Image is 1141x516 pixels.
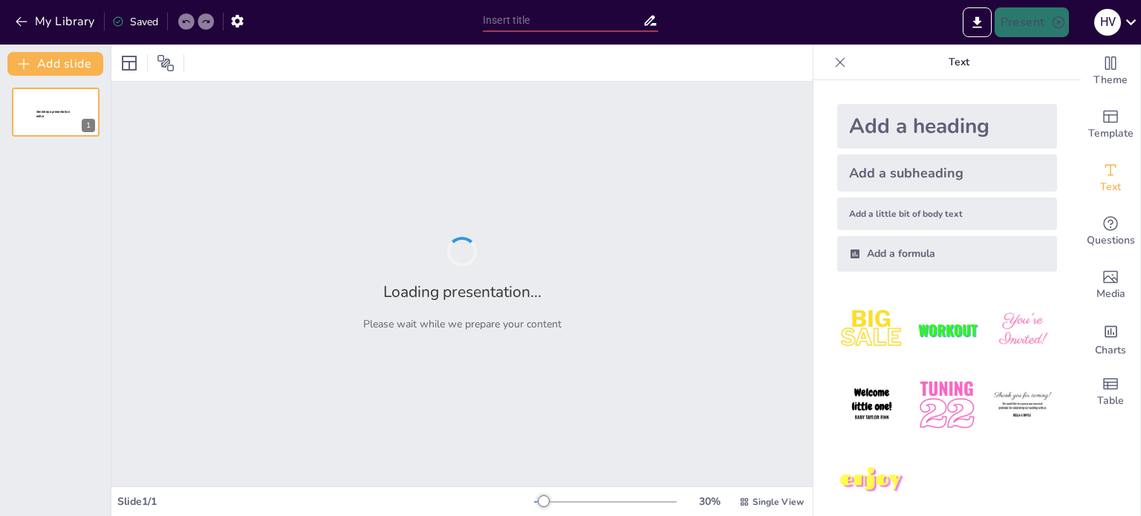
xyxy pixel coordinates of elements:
div: Add a subheading [837,154,1057,192]
img: 2.jpeg [912,295,981,365]
span: Text [1100,179,1121,195]
span: Single View [752,496,804,508]
p: Text [852,45,1066,80]
img: 1.jpeg [837,295,906,365]
button: Present [995,7,1069,37]
div: Add images, graphics, shapes or video [1081,258,1140,312]
div: Add a formula [837,236,1057,272]
input: Insert title [483,10,643,31]
span: Sendsteps presentation editor [36,110,70,118]
div: Add ready made slides [1081,98,1140,151]
div: Add a little bit of body text [837,197,1057,230]
span: Table [1097,393,1124,409]
img: 5.jpeg [912,370,981,440]
div: Add charts and graphs [1081,312,1140,365]
img: 3.jpeg [988,295,1057,365]
span: Charts [1095,342,1126,359]
div: 1 [12,88,100,137]
img: 7.jpeg [837,446,906,515]
span: Position [157,54,175,72]
div: 1 [82,119,95,132]
button: Export to PowerPoint [963,7,992,37]
div: Add a table [1081,365,1140,419]
div: Add a heading [837,104,1057,148]
button: H v [1094,7,1121,37]
div: Saved [112,15,158,29]
img: 4.jpeg [837,370,906,440]
button: Add slide [7,52,103,76]
span: Theme [1093,72,1128,88]
h2: Loading presentation... [383,281,542,302]
div: 30 % [692,494,727,509]
span: Template [1088,125,1134,142]
div: Get real-time input from your audience [1081,205,1140,258]
div: Change the overall theme [1081,45,1140,98]
div: Layout [117,51,141,75]
div: Add text boxes [1081,151,1140,205]
div: H v [1094,9,1121,36]
div: Slide 1 / 1 [117,494,534,509]
span: Questions [1087,232,1135,249]
p: Please wait while we prepare your content [363,317,562,331]
img: 6.jpeg [988,370,1057,440]
span: Media [1096,286,1125,302]
button: My Library [11,10,101,33]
